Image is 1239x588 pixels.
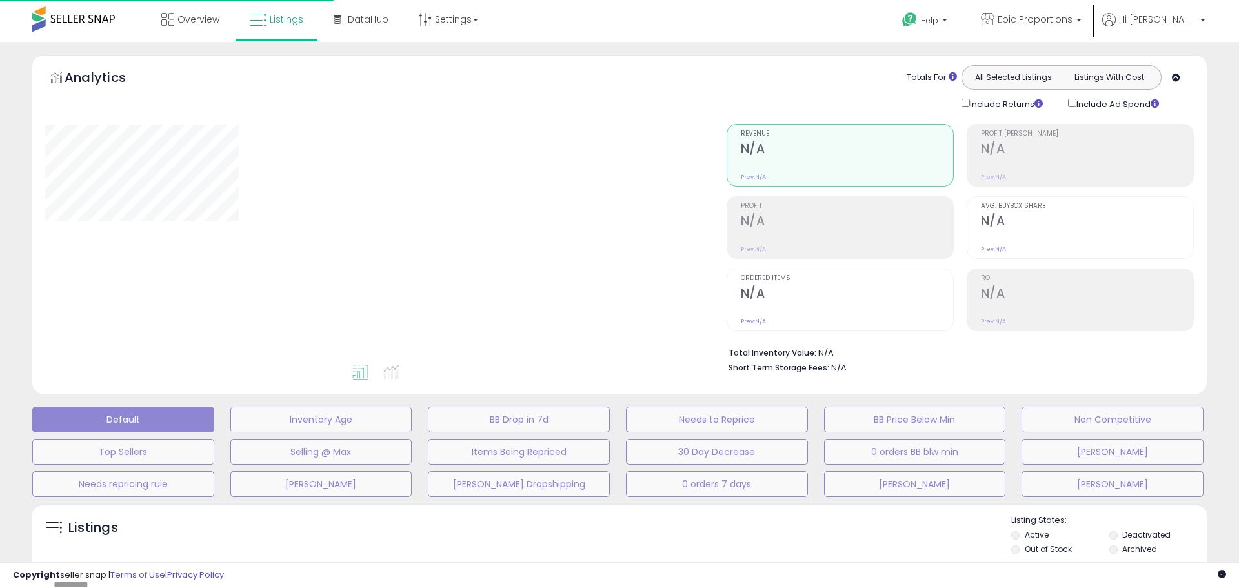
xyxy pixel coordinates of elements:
button: BB Drop in 7d [428,407,610,432]
button: Needs to Reprice [626,407,808,432]
button: [PERSON_NAME] Dropshipping [428,471,610,497]
button: [PERSON_NAME] [1022,471,1204,497]
button: Default [32,407,214,432]
h2: N/A [741,286,953,303]
button: Selling @ Max [230,439,412,465]
div: Totals For [907,72,957,84]
small: Prev: N/A [741,318,766,325]
button: Items Being Repriced [428,439,610,465]
small: Prev: N/A [981,245,1006,253]
small: Prev: N/A [741,245,766,253]
small: Prev: N/A [981,173,1006,181]
button: Needs repricing rule [32,471,214,497]
button: [PERSON_NAME] [230,471,412,497]
div: Include Ad Spend [1058,96,1180,111]
b: Total Inventory Value: [729,347,816,358]
small: Prev: N/A [981,318,1006,325]
button: [PERSON_NAME] [824,471,1006,497]
div: Include Returns [952,96,1058,111]
span: Profit [PERSON_NAME] [981,130,1193,137]
strong: Copyright [13,569,60,581]
button: 30 Day Decrease [626,439,808,465]
a: Help [892,2,960,42]
button: Non Competitive [1022,407,1204,432]
span: Revenue [741,130,953,137]
span: Profit [741,203,953,210]
span: ROI [981,275,1193,282]
h2: N/A [981,286,1193,303]
h2: N/A [981,141,1193,159]
button: 0 orders 7 days [626,471,808,497]
span: Epic Proportions [998,13,1073,26]
button: BB Price Below Min [824,407,1006,432]
span: Listings [270,13,303,26]
span: DataHub [348,13,388,26]
h2: N/A [741,141,953,159]
span: N/A [831,361,847,374]
button: Top Sellers [32,439,214,465]
small: Prev: N/A [741,173,766,181]
h5: Analytics [65,68,151,90]
span: Overview [177,13,219,26]
button: Listings With Cost [1061,69,1157,86]
span: Avg. Buybox Share [981,203,1193,210]
i: Get Help [902,12,918,28]
li: N/A [729,344,1184,360]
button: All Selected Listings [965,69,1062,86]
h2: N/A [981,214,1193,231]
h2: N/A [741,214,953,231]
span: Help [921,15,938,26]
span: Ordered Items [741,275,953,282]
span: Hi [PERSON_NAME] [1119,13,1196,26]
button: Inventory Age [230,407,412,432]
a: Hi [PERSON_NAME] [1102,13,1205,42]
button: [PERSON_NAME] [1022,439,1204,465]
b: Short Term Storage Fees: [729,362,829,373]
div: seller snap | | [13,569,224,582]
button: 0 orders BB blw min [824,439,1006,465]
